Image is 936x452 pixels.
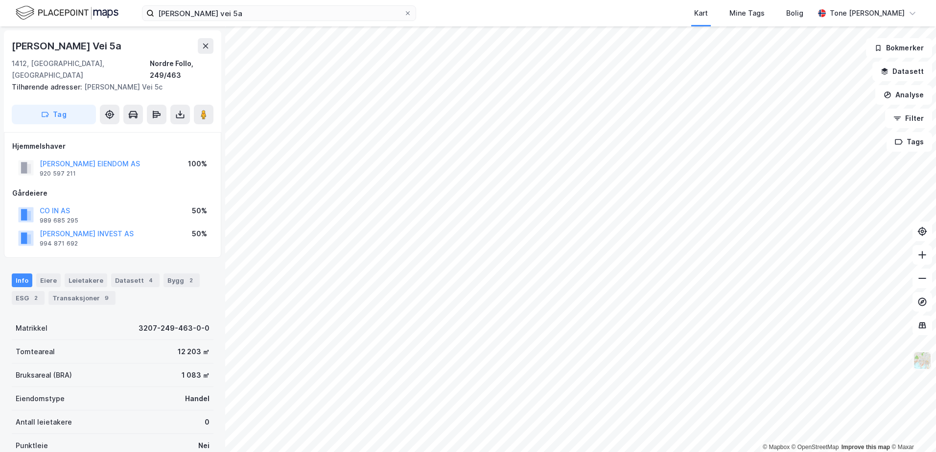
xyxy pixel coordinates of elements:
div: 100% [188,158,207,170]
div: Bruksareal (BRA) [16,369,72,381]
div: 4 [146,275,156,285]
div: Nei [198,440,210,452]
div: 50% [192,205,207,217]
span: Tilhørende adresser: [12,83,84,91]
div: Bygg [164,273,200,287]
div: 12 203 ㎡ [178,346,210,358]
div: Antall leietakere [16,416,72,428]
div: Gårdeiere [12,187,213,199]
div: Datasett [111,273,160,287]
div: 2 [31,293,41,303]
div: 9 [102,293,112,303]
div: Kart [694,7,708,19]
div: [PERSON_NAME] Vei 5c [12,81,206,93]
div: ESG [12,291,45,305]
a: Improve this map [842,444,890,451]
img: Z [913,351,932,370]
div: Matrikkel [16,322,47,334]
div: 2 [186,275,196,285]
iframe: Chat Widget [887,405,936,452]
div: Leietakere [65,273,107,287]
div: 1 083 ㎡ [182,369,210,381]
input: Søk på adresse, matrikkel, gårdeiere, leietakere eller personer [154,6,404,21]
div: Tone [PERSON_NAME] [830,7,905,19]
a: OpenStreetMap [792,444,839,451]
button: Datasett [872,62,932,81]
button: Analyse [875,85,932,105]
button: Bokmerker [866,38,932,58]
div: Tomteareal [16,346,55,358]
div: 994 871 692 [40,240,78,248]
button: Filter [885,109,932,128]
div: 1412, [GEOGRAPHIC_DATA], [GEOGRAPHIC_DATA] [12,58,150,81]
a: Mapbox [763,444,790,451]
div: Punktleie [16,440,48,452]
div: Bolig [786,7,803,19]
div: Mine Tags [729,7,765,19]
div: Hjemmelshaver [12,140,213,152]
div: 50% [192,228,207,240]
div: 3207-249-463-0-0 [139,322,210,334]
div: 920 597 211 [40,170,76,178]
div: Nordre Follo, 249/463 [150,58,213,81]
div: Handel [185,393,210,405]
div: 989 685 295 [40,217,78,225]
button: Tags [887,132,932,152]
div: Info [12,273,32,287]
div: Transaksjoner [48,291,116,305]
div: [PERSON_NAME] Vei 5a [12,38,123,54]
img: logo.f888ab2527a4732fd821a326f86c7f29.svg [16,4,118,22]
div: 0 [205,416,210,428]
div: Eiendomstype [16,393,65,405]
div: Eiere [36,273,61,287]
button: Tag [12,105,96,124]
